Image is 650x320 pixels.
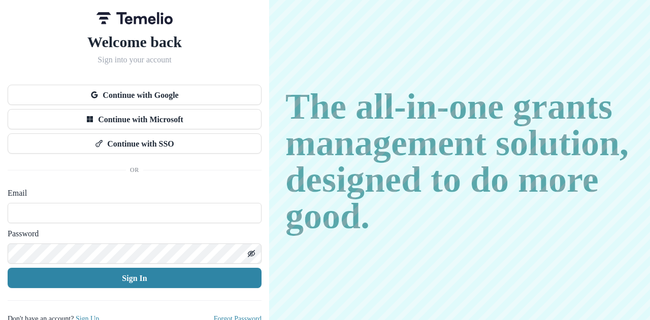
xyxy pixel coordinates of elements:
[8,268,262,288] button: Sign In
[8,227,255,239] label: Password
[96,12,173,24] img: Temelio
[8,85,262,105] button: Continue with Google
[8,109,262,129] button: Continue with Microsoft
[8,187,255,199] label: Email
[8,55,262,64] h2: Sign into your account
[243,245,259,262] button: Toggle password visibility
[8,32,262,51] h1: Welcome back
[8,133,262,154] button: Continue with SSO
